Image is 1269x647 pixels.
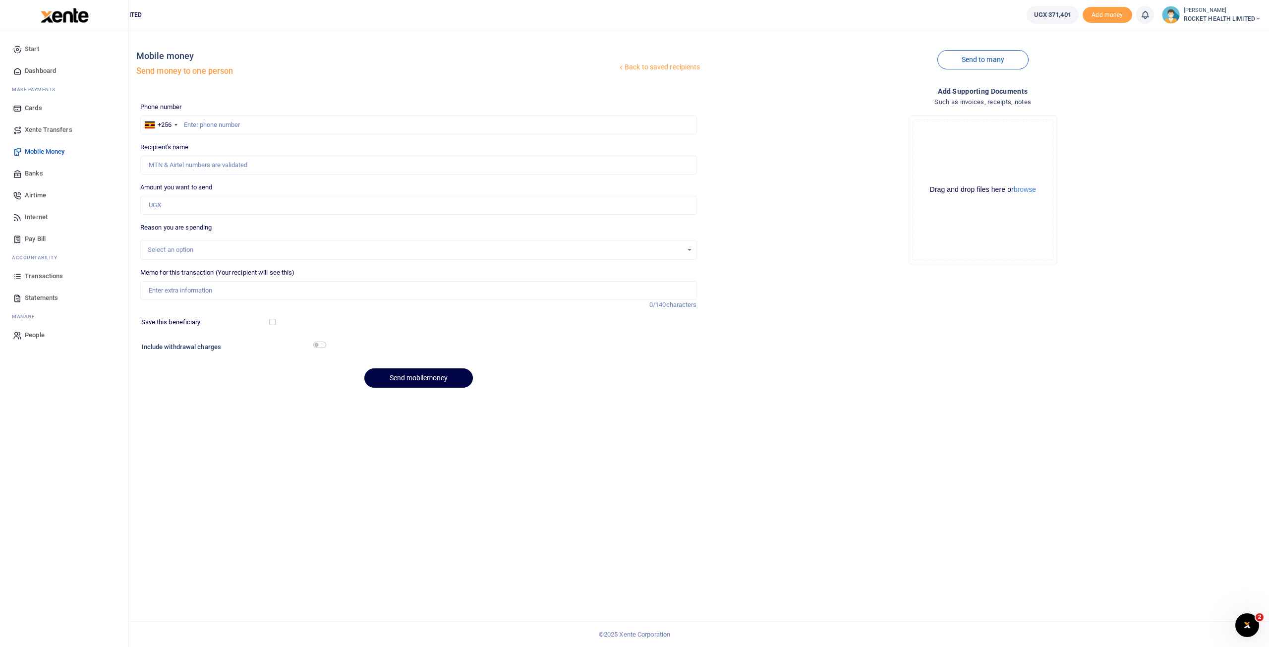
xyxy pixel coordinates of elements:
[8,119,120,141] a: Xente Transfers
[140,281,697,300] input: Enter extra information
[8,228,120,250] a: Pay Bill
[8,206,120,228] a: Internet
[1083,7,1132,23] li: Toup your wallet
[1083,7,1132,23] span: Add money
[909,116,1057,264] div: File Uploader
[25,44,39,54] span: Start
[19,254,57,261] span: countability
[1235,613,1259,637] iframe: Intercom live chat
[17,86,56,93] span: ake Payments
[142,343,322,351] h6: Include withdrawal charges
[25,271,63,281] span: Transactions
[25,66,56,76] span: Dashboard
[141,116,180,134] div: Uganda: +256
[25,190,46,200] span: Airtime
[649,301,666,308] span: 0/140
[25,212,48,222] span: Internet
[140,223,212,233] label: Reason you are spending
[1256,613,1264,621] span: 2
[666,301,697,308] span: characters
[140,196,697,215] input: UGX
[25,147,64,157] span: Mobile Money
[136,51,617,61] h4: Mobile money
[1014,186,1036,193] button: browse
[705,97,1262,108] h4: Such as invoices, receipts, notes
[25,234,46,244] span: Pay Bill
[25,125,72,135] span: Xente Transfers
[8,250,120,265] li: Ac
[8,265,120,287] a: Transactions
[41,8,89,23] img: logo-large
[8,324,120,346] a: People
[1162,6,1261,24] a: profile-user [PERSON_NAME] ROCKET HEALTH LIMITED
[140,116,697,134] input: Enter phone number
[140,182,212,192] label: Amount you want to send
[8,184,120,206] a: Airtime
[25,169,43,178] span: Banks
[8,141,120,163] a: Mobile Money
[8,97,120,119] a: Cards
[8,287,120,309] a: Statements
[1027,6,1079,24] a: UGX 371,401
[1023,6,1083,24] li: Wallet ballance
[136,66,617,76] h5: Send money to one person
[913,185,1053,194] div: Drag and drop files here or
[140,102,181,112] label: Phone number
[25,103,42,113] span: Cards
[25,293,58,303] span: Statements
[8,38,120,60] a: Start
[158,120,172,130] div: +256
[141,317,201,327] label: Save this beneficiary
[364,368,473,388] button: Send mobilemoney
[148,245,683,255] div: Select an option
[140,268,295,278] label: Memo for this transaction (Your recipient will see this)
[8,82,120,97] li: M
[8,163,120,184] a: Banks
[8,60,120,82] a: Dashboard
[1162,6,1180,24] img: profile-user
[140,156,697,175] input: MTN & Airtel numbers are validated
[617,59,701,76] a: Back to saved recipients
[140,142,189,152] label: Recipient's name
[17,313,35,320] span: anage
[937,50,1029,69] a: Send to many
[1083,10,1132,18] a: Add money
[1034,10,1071,20] span: UGX 371,401
[1184,6,1261,15] small: [PERSON_NAME]
[8,309,120,324] li: M
[1184,14,1261,23] span: ROCKET HEALTH LIMITED
[705,86,1262,97] h4: Add supporting Documents
[40,11,89,18] a: logo-small logo-large logo-large
[25,330,45,340] span: People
